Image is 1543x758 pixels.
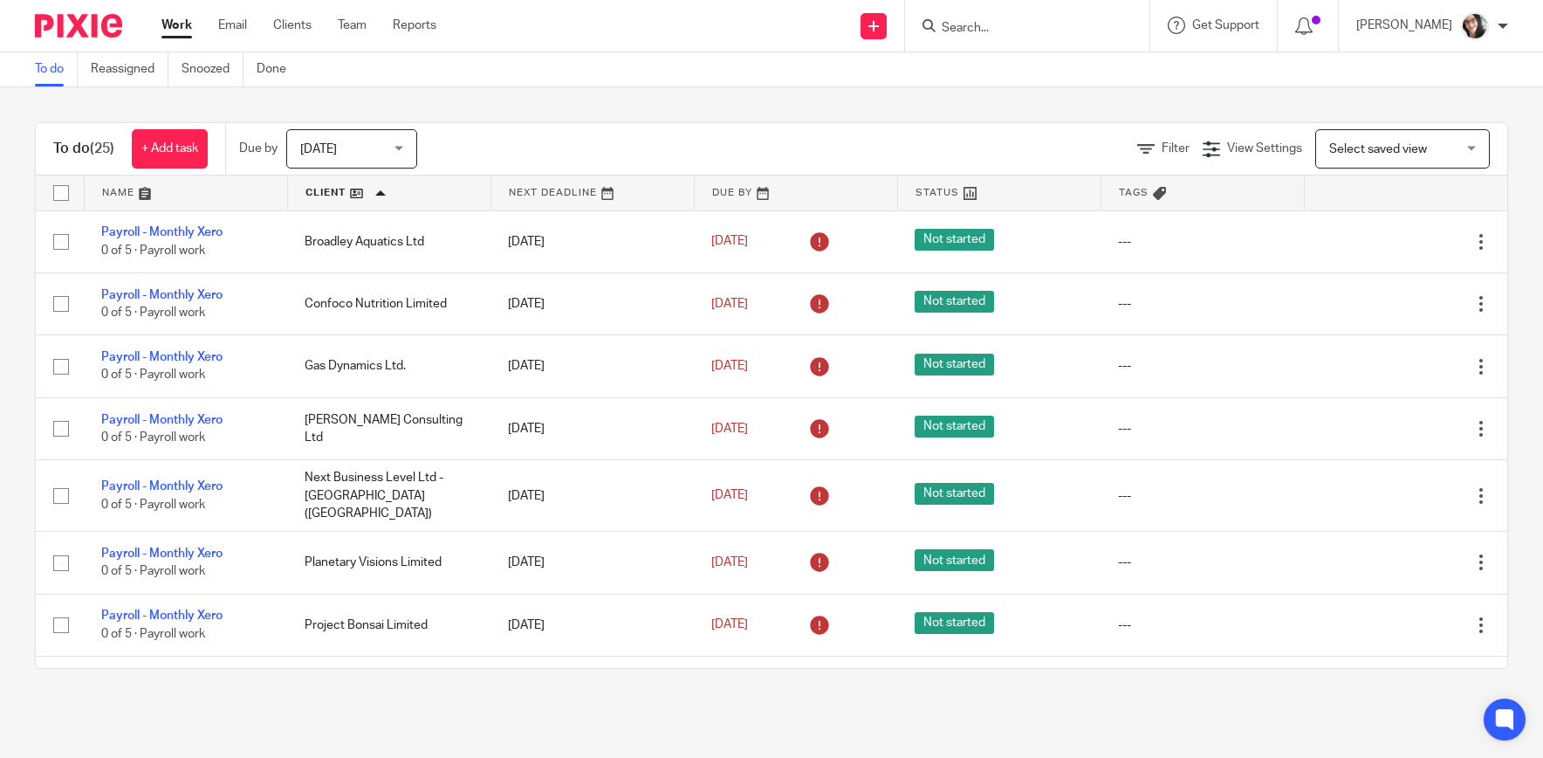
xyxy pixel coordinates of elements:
span: [DATE] [711,619,748,631]
h1: To do [53,140,114,158]
a: Snoozed [182,52,243,86]
span: [DATE] [711,423,748,435]
a: Payroll - Monthly Xero [101,226,223,238]
span: Not started [915,612,994,634]
a: Payroll - Monthly Xero [101,548,223,560]
p: Due by [239,140,278,157]
div: --- [1118,617,1286,634]
span: Not started [915,483,994,505]
span: [DATE] [711,360,748,372]
span: 0 of 5 · Payroll work [101,431,205,444]
a: + Add task [132,129,208,169]
td: Gas Dynamics Ltd. [287,335,490,397]
span: 0 of 5 · Payroll work [101,565,205,577]
td: [DATE] [490,594,694,656]
td: Broadley Aquatics Ltd [287,210,490,272]
span: 0 of 5 · Payroll work [101,499,205,511]
span: 0 of 5 · Payroll work [101,245,205,257]
span: [DATE] [711,298,748,310]
td: Next Business Level Ltd - [GEOGRAPHIC_DATA] ([GEOGRAPHIC_DATA]) [287,460,490,532]
div: --- [1118,487,1286,505]
span: View Settings [1227,142,1302,155]
a: Reports [393,17,436,34]
a: Payroll - Monthly Xero [101,480,223,493]
span: 0 of 5 · Payroll work [101,369,205,382]
span: Not started [915,291,994,313]
td: Planetary Visions Limited [287,532,490,594]
a: Clients [273,17,312,34]
img: Pixie [35,14,122,38]
a: Payroll - Monthly Xero [101,414,223,426]
span: Get Support [1192,19,1259,31]
div: --- [1118,233,1286,251]
a: Payroll - Monthly Xero [101,610,223,622]
a: Reassigned [91,52,168,86]
td: [DATE] [490,272,694,334]
span: [DATE] [711,556,748,568]
span: [DATE] [711,236,748,248]
td: [DATE] [490,656,694,718]
span: Not started [915,354,994,376]
a: To do [35,52,78,86]
div: --- [1118,295,1286,313]
p: [PERSON_NAME] [1356,17,1452,34]
img: me%20(1).jpg [1461,12,1489,40]
div: --- [1118,420,1286,438]
td: [PERSON_NAME] Consulting Ltd [287,397,490,459]
span: [DATE] [711,489,748,501]
td: [DATE] [490,210,694,272]
span: Not started [915,549,994,571]
a: Team [338,17,367,34]
td: [DATE] [490,532,694,594]
span: Not started [915,416,994,438]
a: Email [218,17,247,34]
input: Search [940,21,1097,37]
span: Not started [915,229,994,251]
td: [DATE] [490,335,694,397]
a: Done [257,52,299,86]
span: [DATE] [300,143,337,155]
span: Select saved view [1329,143,1427,155]
div: --- [1118,357,1286,375]
td: Project Bonsai Limited [287,594,490,656]
span: 0 of 5 · Payroll work [101,307,205,319]
a: Payroll - Monthly Xero [101,289,223,301]
span: 0 of 5 · Payroll work [101,628,205,640]
span: Tags [1119,188,1149,197]
td: [DATE] [490,397,694,459]
td: Confoco Nutrition Limited [287,272,490,334]
td: Relish Integrated Ltd [287,656,490,718]
div: --- [1118,554,1286,571]
a: Work [161,17,192,34]
a: Payroll - Monthly Xero [101,351,223,363]
span: (25) [90,141,114,155]
td: [DATE] [490,460,694,532]
span: Filter [1162,142,1190,155]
